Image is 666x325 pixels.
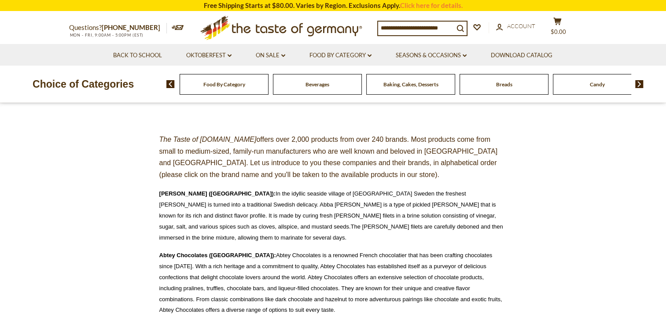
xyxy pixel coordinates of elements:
a: Seasons & Occasions [396,51,467,60]
a: Food By Category [309,51,372,60]
span: Account [507,22,535,30]
img: next arrow [635,80,644,88]
a: On Sale [256,51,285,60]
span: offers over 2,000 products from over 240 brands. Most products come from small to medium-sized, f... [159,136,498,178]
a: Oktoberfest [186,51,232,60]
a: Back to School [113,51,162,60]
span: Abtey Chocolates is a renowned French chocolatier that has been crafting chocolates since [DATE].... [159,252,502,314]
a: Click here for details. [400,1,463,9]
a: [PERSON_NAME] ([GEOGRAPHIC_DATA]) [159,190,274,197]
a: Account [496,22,535,31]
a: : [274,190,276,197]
a: Abtey Chocolates ([GEOGRAPHIC_DATA]): [159,252,276,259]
p: Questions? [69,22,167,33]
a: Candy [590,81,605,88]
span: In the idyllic seaside village of [GEOGRAPHIC_DATA] Sweden the freshest [PERSON_NAME] is turned i... [159,190,503,241]
a: Baking, Cakes, Desserts [383,81,438,88]
em: The Taste of [DOMAIN_NAME] [159,136,257,143]
button: $0.00 [545,17,571,39]
a: Download Catalog [491,51,552,60]
img: previous arrow [166,80,175,88]
a: [PHONE_NUMBER] [102,23,160,31]
span: $0.00 [551,28,566,35]
a: Breads [496,81,512,88]
span: MON - FRI, 9:00AM - 5:00PM (EST) [69,33,144,37]
a: Beverages [305,81,329,88]
a: Food By Category [203,81,245,88]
